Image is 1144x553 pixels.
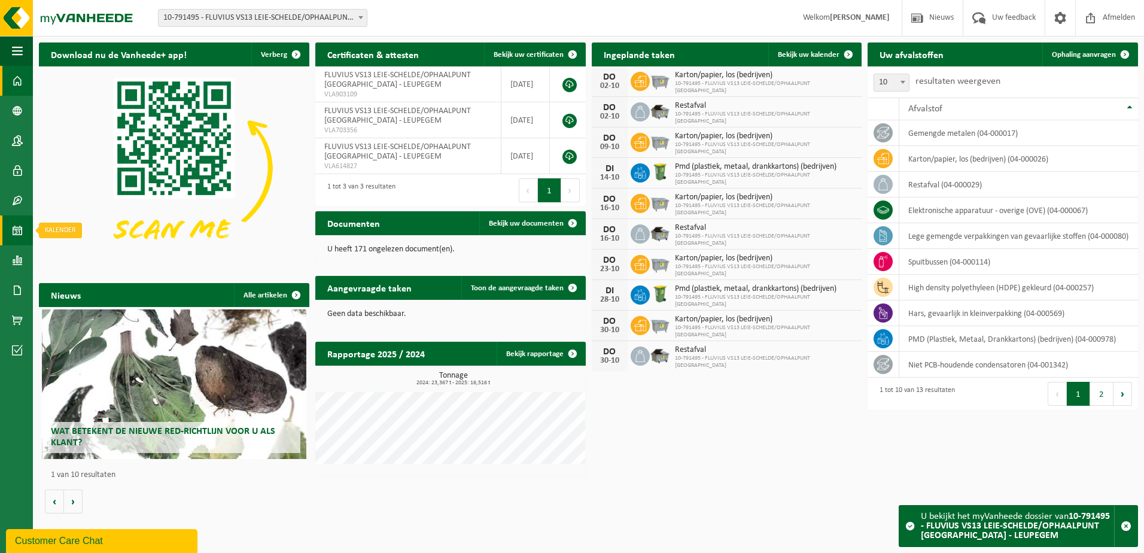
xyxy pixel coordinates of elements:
span: 10-791495 - FLUVIUS VS13 LEIE-SCHELDE/OPHAALPUNT [GEOGRAPHIC_DATA] [675,111,856,125]
div: 09-10 [598,143,622,151]
div: 1 tot 3 van 3 resultaten [321,177,395,203]
button: Next [1113,382,1132,406]
span: Karton/papier, los (bedrijven) [675,254,856,263]
span: Restafval [675,345,856,355]
div: DO [598,195,622,204]
span: Pmd (plastiek, metaal, drankkartons) (bedrijven) [675,284,856,294]
img: WB-2500-GAL-GY-01 [650,131,670,151]
button: Volgende [64,490,83,513]
div: U bekijkt het myVanheede dossier van [921,506,1114,546]
span: 10 [874,74,909,91]
span: FLUVIUS VS13 LEIE-SCHELDE/OPHAALPUNT [GEOGRAPHIC_DATA] - LEUPEGEM [324,71,471,89]
span: Karton/papier, los (bedrijven) [675,71,856,80]
div: DO [598,256,622,265]
td: PMD (Plastiek, Metaal, Drankkartons) (bedrijven) (04-000978) [899,326,1138,352]
div: 30-10 [598,357,622,365]
span: 10-791495 - FLUVIUS VS13 LEIE-SCHELDE/OPHAALPUNT [GEOGRAPHIC_DATA] [675,80,856,95]
div: 30-10 [598,326,622,335]
span: 10-791495 - FLUVIUS VS13 LEIE-SCHELDE/OPHAALPUNT [GEOGRAPHIC_DATA] [675,263,856,278]
h2: Aangevraagde taken [315,276,424,299]
span: 10-791495 - FLUVIUS VS13 LEIE-SCHELDE/OPHAALPUNT [GEOGRAPHIC_DATA] [675,141,856,156]
span: 10 [874,74,909,92]
span: 10-791495 - FLUVIUS VS13 LEIE-SCHELDE/OPHAALPUNT [GEOGRAPHIC_DATA] [675,294,856,308]
img: WB-2500-GAL-GY-01 [650,70,670,90]
div: DO [598,72,622,82]
a: Bekijk uw certificaten [484,42,585,66]
a: Bekijk rapportage [497,342,585,366]
span: Bekijk uw documenten [489,220,564,227]
div: 28-10 [598,296,622,304]
span: Afvalstof [908,104,942,114]
div: 14-10 [598,174,622,182]
td: elektronische apparatuur - overige (OVE) (04-000067) [899,197,1138,223]
span: Pmd (plastiek, metaal, drankkartons) (bedrijven) [675,162,856,172]
span: Verberg [261,51,287,59]
span: 10-791495 - FLUVIUS VS13 LEIE-SCHELDE/OPHAALPUNT [GEOGRAPHIC_DATA] [675,172,856,186]
button: Previous [519,178,538,202]
div: 02-10 [598,113,622,121]
span: VLA703356 [324,126,492,135]
h2: Rapportage 2025 / 2024 [315,342,437,365]
span: Karton/papier, los (bedrijven) [675,193,856,202]
a: Alle artikelen [234,283,308,307]
h2: Ingeplande taken [592,42,687,66]
img: WB-5000-GAL-GY-01 [650,223,670,243]
span: 10-791495 - FLUVIUS VS13 LEIE-SCHELDE/OPHAALPUNT [GEOGRAPHIC_DATA] [675,324,856,339]
a: Toon de aangevraagde taken [461,276,585,300]
div: 1 tot 10 van 13 resultaten [874,381,955,407]
a: Wat betekent de nieuwe RED-richtlijn voor u als klant? [42,309,307,459]
td: niet PCB-houdende condensatoren (04-001342) [899,352,1138,378]
img: WB-2500-GAL-GY-01 [650,314,670,335]
h2: Certificaten & attesten [315,42,431,66]
span: Karton/papier, los (bedrijven) [675,132,856,141]
span: Ophaling aanvragen [1052,51,1116,59]
div: DO [598,133,622,143]
img: WB-0240-HPE-GN-50 [650,284,670,304]
span: Bekijk uw kalender [778,51,839,59]
img: WB-2500-GAL-GY-01 [650,192,670,212]
a: Bekijk uw kalender [768,42,860,66]
h2: Uw afvalstoffen [868,42,956,66]
label: resultaten weergeven [915,77,1000,86]
div: 16-10 [598,235,622,243]
span: Karton/papier, los (bedrijven) [675,315,856,324]
strong: 10-791495 - FLUVIUS VS13 LEIE-SCHELDE/OPHAALPUNT [GEOGRAPHIC_DATA] - LEUPEGEM [921,512,1110,540]
td: spuitbussen (04-000114) [899,249,1138,275]
td: restafval (04-000029) [899,172,1138,197]
span: Wat betekent de nieuwe RED-richtlijn voor u als klant? [51,427,275,448]
span: 2024: 23,367 t - 2025: 16,516 t [321,380,586,386]
td: [DATE] [501,102,550,138]
span: FLUVIUS VS13 LEIE-SCHELDE/OPHAALPUNT [GEOGRAPHIC_DATA] - LEUPEGEM [324,107,471,125]
span: VLA903109 [324,90,492,99]
td: gemengde metalen (04-000017) [899,120,1138,146]
a: Bekijk uw documenten [479,211,585,235]
p: U heeft 171 ongelezen document(en). [327,245,574,254]
h3: Tonnage [321,372,586,386]
div: DI [598,286,622,296]
span: 10-791495 - FLUVIUS VS13 LEIE-SCHELDE/OPHAALPUNT OUDENAARDE - LEUPEGEM [158,9,367,27]
button: Previous [1048,382,1067,406]
button: Verberg [251,42,308,66]
span: VLA614827 [324,162,492,171]
td: hars, gevaarlijk in kleinverpakking (04-000569) [899,300,1138,326]
button: 2 [1090,382,1113,406]
img: Download de VHEPlus App [39,66,309,269]
td: [DATE] [501,66,550,102]
td: high density polyethyleen (HDPE) gekleurd (04-000257) [899,275,1138,300]
div: DO [598,317,622,326]
div: DO [598,103,622,113]
div: 23-10 [598,265,622,274]
h2: Nieuws [39,283,93,306]
button: Vorige [45,490,64,513]
button: Next [561,178,580,202]
div: DO [598,347,622,357]
button: 1 [538,178,561,202]
span: Bekijk uw certificaten [494,51,564,59]
td: [DATE] [501,138,550,174]
img: WB-2500-GAL-GY-01 [650,253,670,274]
p: 1 van 10 resultaten [51,471,303,479]
h2: Download nu de Vanheede+ app! [39,42,199,66]
span: 10-791495 - FLUVIUS VS13 LEIE-SCHELDE/OPHAALPUNT [GEOGRAPHIC_DATA] [675,233,856,247]
span: 10-791495 - FLUVIUS VS13 LEIE-SCHELDE/OPHAALPUNT [GEOGRAPHIC_DATA] [675,202,856,217]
